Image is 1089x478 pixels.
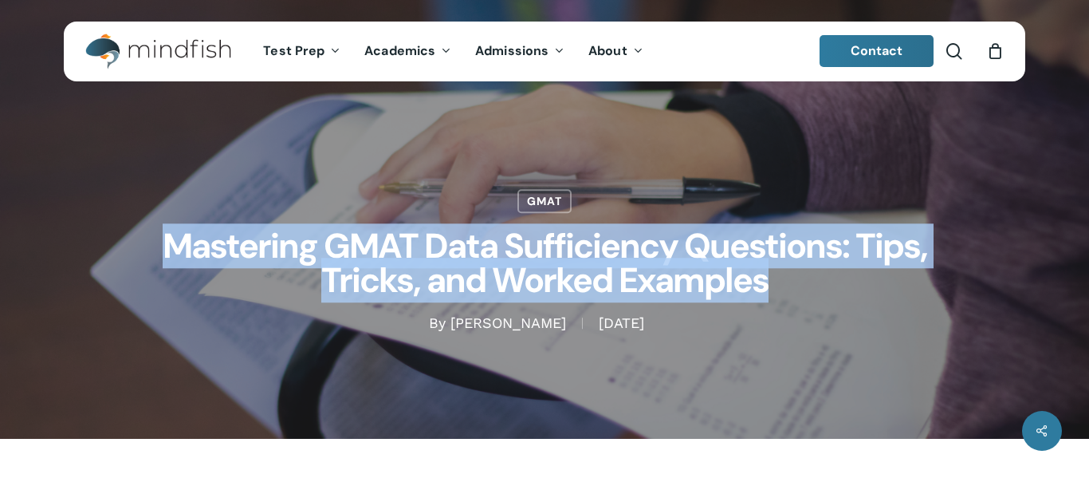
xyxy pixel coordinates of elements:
a: Contact [820,35,934,67]
span: [DATE] [582,318,660,330]
span: Contact [851,42,903,59]
a: GMAT [517,189,572,213]
span: By [429,318,446,330]
a: Cart [986,42,1004,60]
span: Test Prep [263,42,324,59]
a: Admissions [463,45,576,58]
nav: Main Menu [251,22,655,81]
a: Academics [352,45,463,58]
span: About [588,42,627,59]
h1: Mastering GMAT Data Sufficiency Questions: Tips, Tricks, and Worked Examples [146,213,943,314]
a: About [576,45,655,58]
span: Academics [364,42,435,59]
a: [PERSON_NAME] [450,315,566,332]
a: Test Prep [251,45,352,58]
span: Admissions [475,42,548,59]
header: Main Menu [64,22,1025,81]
